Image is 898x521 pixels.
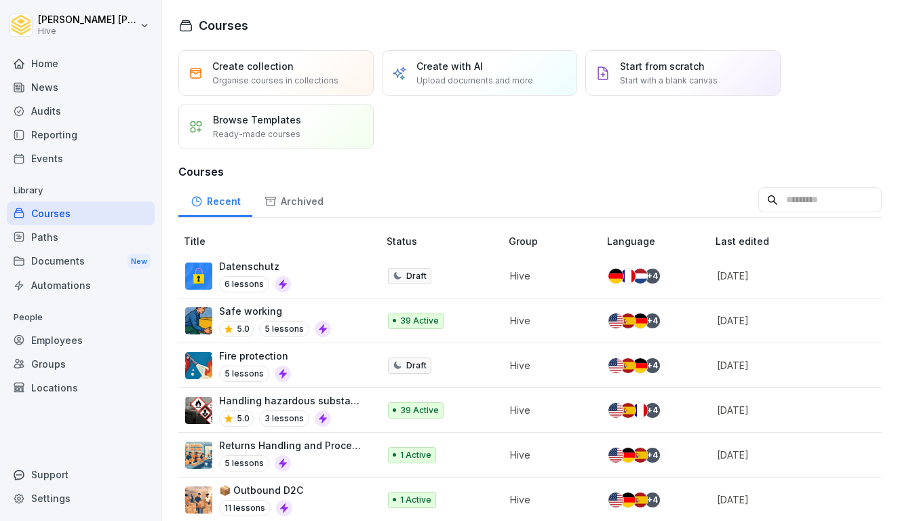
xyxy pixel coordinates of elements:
[621,358,636,373] img: es.svg
[219,349,291,363] p: Fire protection
[510,358,585,372] p: Hive
[406,360,427,372] p: Draft
[633,358,648,373] img: de.svg
[219,483,303,497] p: 📦 Outbound D2C
[608,269,623,284] img: de.svg
[717,448,855,462] p: [DATE]
[645,269,660,284] div: + 4
[259,410,309,427] p: 3 lessons
[219,304,331,318] p: Safe working
[509,234,602,248] p: Group
[717,269,855,283] p: [DATE]
[219,366,269,382] p: 5 lessons
[184,234,381,248] p: Title
[400,494,431,506] p: 1 Active
[633,493,648,507] img: es.svg
[219,393,365,408] p: Handling hazardous substances
[38,14,137,26] p: [PERSON_NAME] [PERSON_NAME]
[252,182,335,217] a: Archived
[219,455,269,471] p: 5 lessons
[608,358,623,373] img: us.svg
[38,26,137,36] p: Hive
[645,313,660,328] div: + 4
[716,234,872,248] p: Last edited
[633,313,648,328] img: de.svg
[510,269,585,283] p: Hive
[219,276,269,292] p: 6 lessons
[717,403,855,417] p: [DATE]
[199,16,248,35] h1: Courses
[185,263,212,290] img: gp1n7epbxsf9lzaihqn479zn.png
[621,493,636,507] img: de.svg
[633,448,648,463] img: es.svg
[7,307,155,328] p: People
[7,352,155,376] a: Groups
[510,493,585,507] p: Hive
[219,500,271,516] p: 11 lessons
[717,493,855,507] p: [DATE]
[607,234,710,248] p: Language
[645,493,660,507] div: + 4
[7,75,155,99] a: News
[219,259,291,273] p: Datenschutz
[213,128,300,140] p: Ready-made courses
[620,75,718,87] p: Start with a blank canvas
[7,328,155,352] a: Employees
[400,404,439,417] p: 39 Active
[7,201,155,225] a: Courses
[128,254,151,269] div: New
[237,412,250,425] p: 5.0
[7,147,155,170] a: Events
[237,323,250,335] p: 5.0
[621,269,636,284] img: fr.svg
[7,180,155,201] p: Library
[608,313,623,328] img: us.svg
[510,403,585,417] p: Hive
[608,403,623,418] img: us.svg
[212,59,294,73] p: Create collection
[645,448,660,463] div: + 4
[185,486,212,514] img: aul0s4anxaw34jzwydbhh5d5.png
[400,315,439,327] p: 39 Active
[185,442,212,469] img: whxspouhdmc5dw11exs3agrf.png
[185,307,212,334] img: ns5fm27uu5em6705ixom0yjt.png
[7,273,155,297] div: Automations
[7,225,155,249] a: Paths
[621,448,636,463] img: de.svg
[633,403,648,418] img: fr.svg
[7,99,155,123] a: Audits
[178,163,882,180] h3: Courses
[185,352,212,379] img: b0iy7e1gfawqjs4nezxuanzk.png
[717,313,855,328] p: [DATE]
[633,269,648,284] img: nl.svg
[7,249,155,274] div: Documents
[416,75,533,87] p: Upload documents and more
[213,113,301,127] p: Browse Templates
[608,448,623,463] img: us.svg
[416,59,483,73] p: Create with AI
[510,313,585,328] p: Hive
[178,182,252,217] a: Recent
[7,123,155,147] a: Reporting
[7,463,155,486] div: Support
[219,438,365,452] p: Returns Handling and Process Flow
[620,59,705,73] p: Start from scratch
[7,249,155,274] a: DocumentsNew
[7,376,155,400] a: Locations
[7,486,155,510] a: Settings
[387,234,503,248] p: Status
[7,52,155,75] a: Home
[510,448,585,462] p: Hive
